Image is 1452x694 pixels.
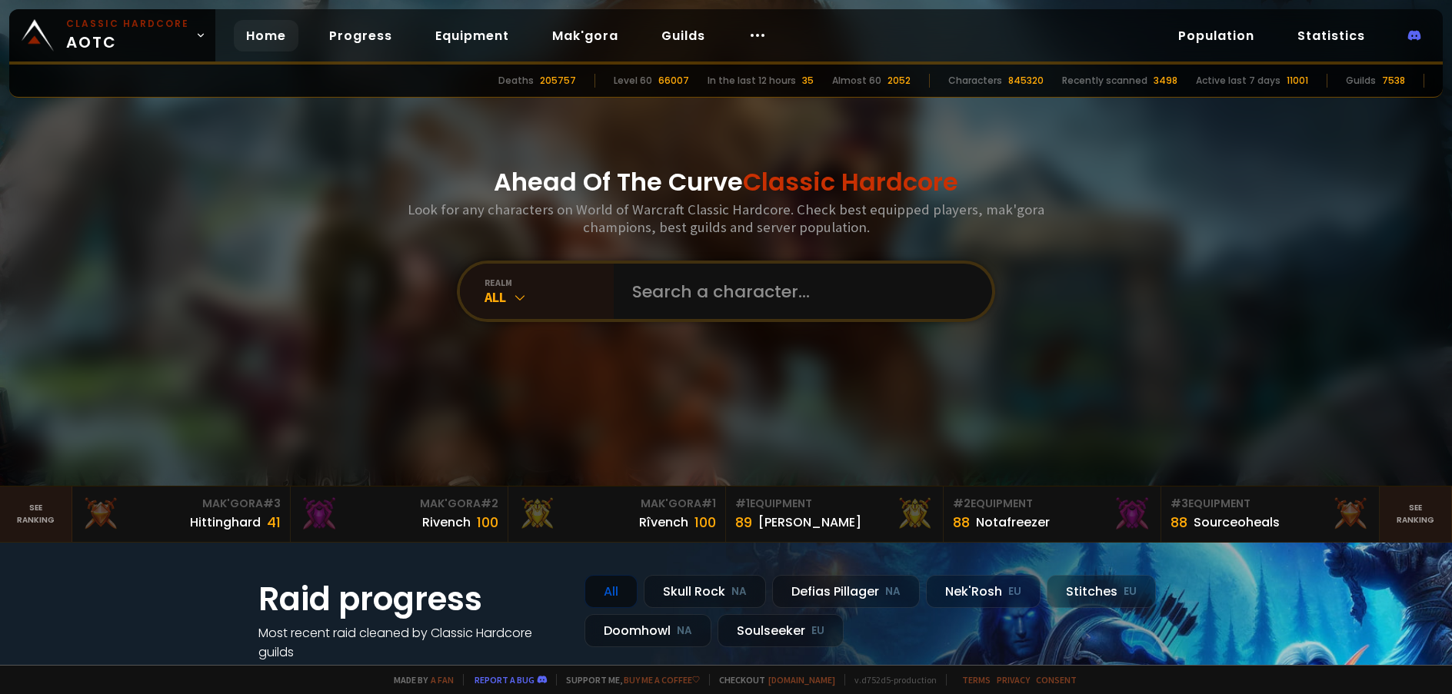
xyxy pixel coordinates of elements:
div: Rîvench [639,513,688,532]
a: #1Equipment89[PERSON_NAME] [726,486,944,542]
div: Recently scanned [1062,74,1147,88]
div: 845320 [1008,74,1044,88]
small: EU [811,623,824,639]
div: 41 [267,512,281,533]
div: Almost 60 [832,74,881,88]
small: EU [1008,584,1021,599]
div: Mak'Gora [300,496,498,512]
div: 2052 [888,74,911,88]
a: Guilds [649,20,718,51]
div: Stitches [1047,575,1156,608]
a: Mak'Gora#2Rivench100 [291,486,508,542]
div: Defias Pillager [772,575,920,608]
span: # 2 [953,496,971,511]
div: 89 [735,512,752,533]
span: Checkout [709,674,835,686]
div: 3498 [1154,74,1177,88]
div: Skull Rock [644,575,766,608]
a: Buy me a coffee [624,674,700,686]
a: Report a bug [475,674,535,686]
div: 205757 [540,74,576,88]
div: 88 [953,512,970,533]
h1: Ahead Of The Curve [494,164,958,201]
a: Classic HardcoreAOTC [9,9,215,61]
div: [PERSON_NAME] [758,513,861,532]
a: [DOMAIN_NAME] [768,674,835,686]
div: Deaths [498,74,534,88]
span: # 1 [701,496,716,511]
span: # 3 [263,496,281,511]
div: Equipment [735,496,934,512]
div: 88 [1171,512,1187,533]
span: # 1 [735,496,750,511]
div: 11001 [1287,74,1308,88]
div: Mak'Gora [518,496,716,512]
span: # 2 [481,496,498,511]
a: Equipment [423,20,521,51]
div: 100 [477,512,498,533]
div: All [584,575,638,608]
div: realm [485,277,614,288]
div: Active last 7 days [1196,74,1280,88]
a: Terms [962,674,991,686]
div: 7538 [1382,74,1405,88]
div: Mak'Gora [82,496,280,512]
a: Progress [317,20,405,51]
span: Made by [385,674,454,686]
a: #3Equipment88Sourceoheals [1161,486,1379,542]
div: Notafreezer [976,513,1050,532]
a: a fan [431,674,454,686]
h1: Raid progress [258,575,566,623]
small: NA [885,584,901,599]
a: Population [1166,20,1267,51]
h3: Look for any characters on World of Warcraft Classic Hardcore. Check best equipped players, mak'g... [401,201,1051,236]
a: Mak'Gora#1Rîvench100 [508,486,726,542]
input: Search a character... [623,264,974,319]
h4: Most recent raid cleaned by Classic Hardcore guilds [258,623,566,662]
div: 35 [802,74,814,88]
span: AOTC [66,17,189,54]
span: Classic Hardcore [743,164,958,199]
div: Nek'Rosh [926,575,1041,608]
small: NA [731,584,747,599]
div: Characters [948,74,1002,88]
div: Guilds [1346,74,1376,88]
div: Soulseeker [718,614,844,647]
small: Classic Hardcore [66,17,189,31]
a: Mak'Gora#3Hittinghard41 [72,486,290,542]
small: NA [677,623,692,639]
a: Home [234,20,298,51]
div: Hittinghard [190,513,261,532]
div: Level 60 [614,74,652,88]
div: Equipment [1171,496,1369,512]
span: # 3 [1171,496,1188,511]
span: Support me, [556,674,700,686]
div: Rivench [422,513,471,532]
a: Seeranking [1380,486,1452,542]
a: Privacy [997,674,1030,686]
div: Equipment [953,496,1151,512]
div: Sourceoheals [1194,513,1280,532]
span: v. d752d5 - production [844,674,937,686]
a: #2Equipment88Notafreezer [944,486,1161,542]
div: Doomhowl [584,614,711,647]
div: All [485,288,614,306]
small: EU [1124,584,1137,599]
a: Consent [1036,674,1077,686]
div: 100 [694,512,716,533]
div: 66007 [658,74,689,88]
a: Mak'gora [540,20,631,51]
div: In the last 12 hours [708,74,796,88]
a: See all progress [258,662,358,680]
a: Statistics [1285,20,1377,51]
